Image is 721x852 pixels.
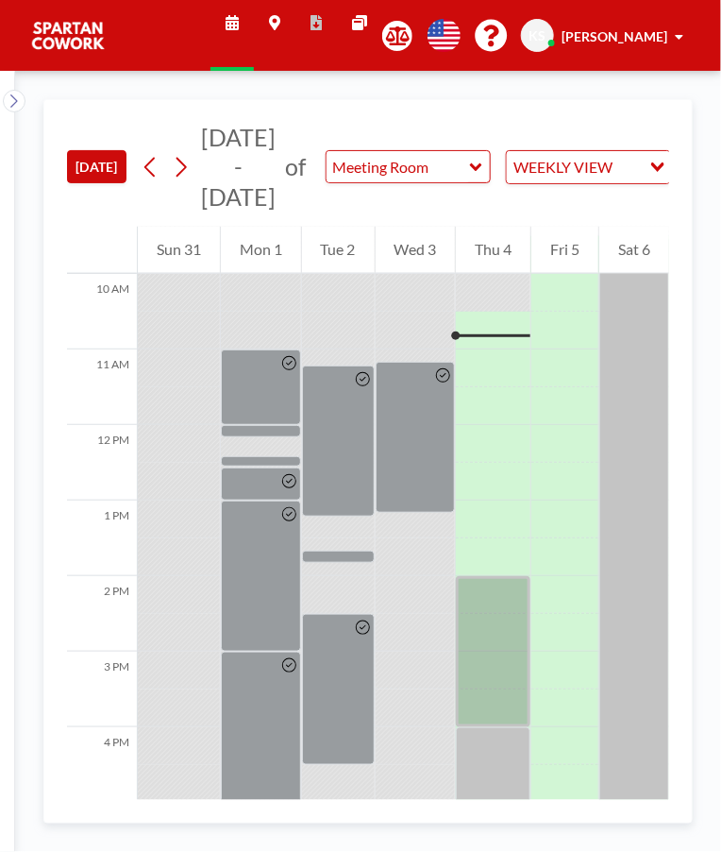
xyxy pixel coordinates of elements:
[67,150,126,183] button: [DATE]
[201,123,276,211] span: [DATE] - [DATE]
[376,227,456,274] div: Wed 3
[456,227,530,274] div: Thu 4
[531,227,598,274] div: Fri 5
[67,349,137,425] div: 11 AM
[327,151,471,182] input: Meeting Room
[507,151,670,183] div: Search for option
[67,501,137,576] div: 1 PM
[285,152,306,181] span: of
[138,227,220,274] div: Sun 31
[619,155,639,179] input: Search for option
[67,652,137,727] div: 3 PM
[302,227,375,274] div: Tue 2
[529,27,546,44] span: KS
[511,155,617,179] span: WEEKLY VIEW
[221,227,301,274] div: Mon 1
[67,727,137,803] div: 4 PM
[562,28,667,44] span: [PERSON_NAME]
[67,576,137,652] div: 2 PM
[67,425,137,501] div: 12 PM
[67,274,137,349] div: 10 AM
[30,17,106,55] img: organization-logo
[599,227,669,274] div: Sat 6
